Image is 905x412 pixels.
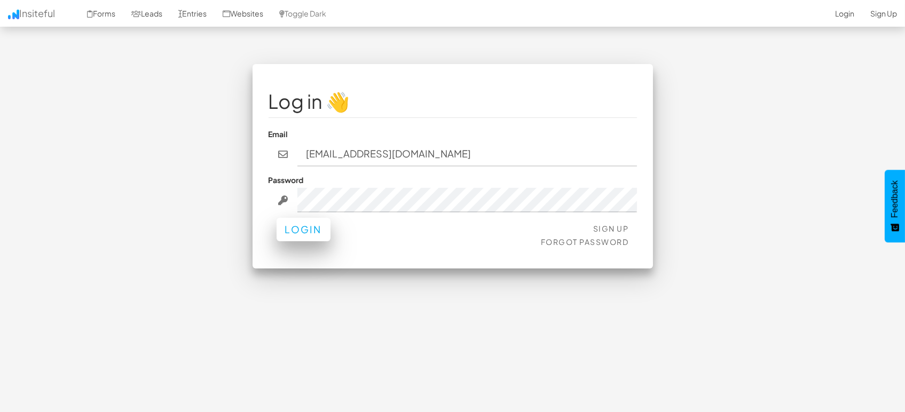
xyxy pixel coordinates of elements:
a: Forgot Password [541,237,629,247]
label: Password [269,175,304,185]
label: Email [269,129,288,139]
h1: Log in 👋 [269,91,637,112]
button: Login [277,218,330,241]
img: icon.png [8,10,19,19]
input: john@doe.com [297,142,637,167]
a: Sign Up [593,224,629,233]
button: Feedback - Show survey [885,170,905,242]
span: Feedback [890,180,900,218]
